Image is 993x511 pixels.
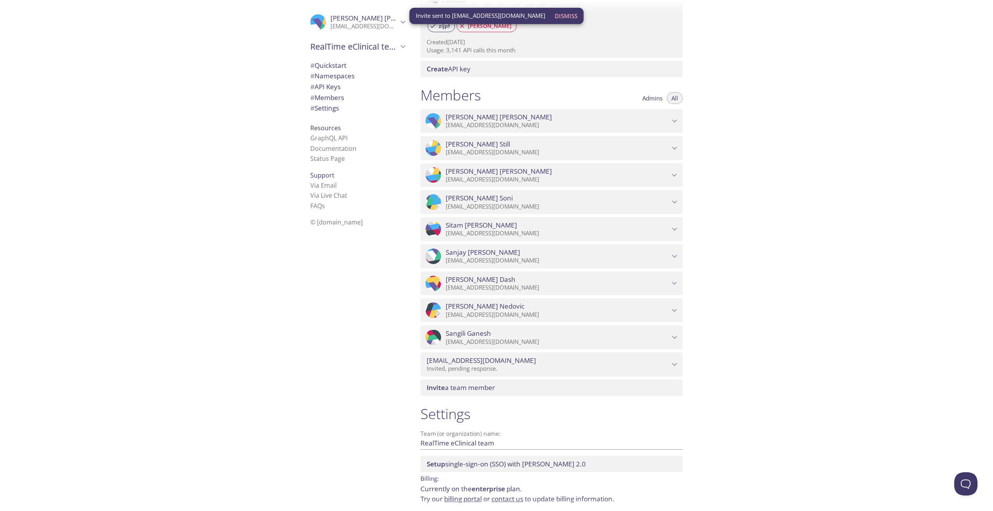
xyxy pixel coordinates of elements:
[310,61,315,70] span: #
[446,121,669,129] p: [EMAIL_ADDRESS][DOMAIN_NAME]
[330,14,437,22] span: [PERSON_NAME] [PERSON_NAME]
[420,380,683,396] div: Invite a team member
[420,61,683,77] div: Create API Key
[304,60,411,71] div: Quickstart
[420,298,683,322] div: Filip Nedovic
[446,302,524,311] span: [PERSON_NAME] Nedovic
[427,459,445,468] span: Setup
[427,38,676,46] p: Created [DATE]
[420,352,683,376] div: spurushottam@realtime-eclinical.com
[420,109,683,133] div: Kris McDaniel
[420,456,683,472] div: Setup SSO
[420,136,683,160] div: Keith Still
[446,194,513,202] span: [PERSON_NAME] Soni
[310,181,337,190] a: Via Email
[420,217,683,241] div: Sitam Jana
[420,244,683,268] div: Sanjay Singh
[416,12,545,20] span: Invite sent to [EMAIL_ADDRESS][DOMAIN_NAME]
[420,163,683,187] div: Dmytro Lukianenko
[310,218,363,226] span: © [DOMAIN_NAME]
[667,92,683,104] button: All
[310,191,347,200] a: Via Live Chat
[330,22,398,30] p: [EMAIL_ADDRESS][DOMAIN_NAME]
[446,329,491,338] span: Sangili Ganesh
[427,383,445,392] span: Invite
[310,202,325,210] a: FAQ
[310,124,341,132] span: Resources
[420,86,481,104] h1: Members
[420,472,683,483] p: Billing:
[420,190,683,214] div: Amisha Soni
[310,82,341,91] span: API Keys
[310,93,315,102] span: #
[304,9,411,35] div: Kris McDaniel
[472,484,505,493] span: enterprise
[446,203,669,211] p: [EMAIL_ADDRESS][DOMAIN_NAME]
[322,202,325,210] span: s
[420,484,683,504] p: Currently on the plan.
[446,248,520,257] span: Sanjay [PERSON_NAME]
[446,140,510,148] span: [PERSON_NAME] Still
[420,325,683,349] div: Sangili Ganesh
[427,46,676,54] p: Usage: 3,141 API calls this month
[304,81,411,92] div: API Keys
[552,9,581,23] button: Dismiss
[310,144,356,153] a: Documentation
[304,36,411,57] div: RealTime eClinical team
[420,271,683,295] div: Smruti Dash
[420,431,501,437] label: Team (or organization) name:
[310,171,334,180] span: Support
[446,257,669,264] p: [EMAIL_ADDRESS][DOMAIN_NAME]
[427,383,495,392] span: a team member
[427,64,448,73] span: Create
[304,71,411,81] div: Namespaces
[310,104,315,112] span: #
[304,103,411,114] div: Team Settings
[446,221,517,230] span: Sitam [PERSON_NAME]
[638,92,667,104] button: Admins
[420,494,614,503] span: Try our or to update billing information.
[310,71,355,80] span: Namespaces
[446,167,552,176] span: [PERSON_NAME] [PERSON_NAME]
[427,459,586,468] span: single-sign-on (SSO) with [PERSON_NAME] 2.0
[310,41,398,52] span: RealTime eClinical team
[446,148,669,156] p: [EMAIL_ADDRESS][DOMAIN_NAME]
[304,92,411,103] div: Members
[444,494,482,503] a: billing portal
[491,494,523,503] a: contact us
[446,311,669,319] p: [EMAIL_ADDRESS][DOMAIN_NAME]
[446,230,669,237] p: [EMAIL_ADDRESS][DOMAIN_NAME]
[427,365,669,373] p: Invited, pending response.
[310,154,345,163] a: Status Page
[310,134,348,142] a: GraphQL API
[427,356,536,365] span: [EMAIL_ADDRESS][DOMAIN_NAME]
[446,275,516,284] span: [PERSON_NAME] Dash
[427,64,471,73] span: API key
[420,405,683,423] h1: Settings
[446,176,669,183] p: [EMAIL_ADDRESS][DOMAIN_NAME]
[446,113,552,121] span: [PERSON_NAME] [PERSON_NAME]
[954,472,977,495] iframe: Help Scout Beacon - Open
[555,11,578,21] span: Dismiss
[310,93,344,102] span: Members
[446,284,669,292] p: [EMAIL_ADDRESS][DOMAIN_NAME]
[310,104,339,112] span: Settings
[446,338,669,346] p: [EMAIL_ADDRESS][DOMAIN_NAME]
[310,82,315,91] span: #
[310,71,315,80] span: #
